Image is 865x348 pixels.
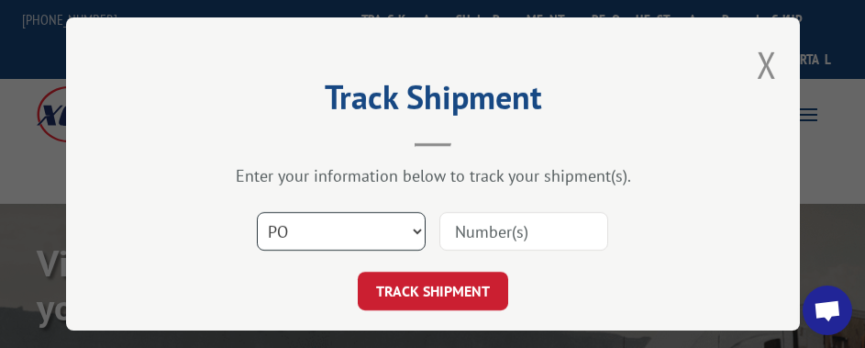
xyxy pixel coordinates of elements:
button: Close modal [757,40,777,89]
button: TRACK SHIPMENT [358,272,508,310]
a: Open chat [803,286,852,335]
div: Enter your information below to track your shipment(s). [158,165,708,186]
h2: Track Shipment [158,84,708,119]
input: Number(s) [439,212,608,251]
